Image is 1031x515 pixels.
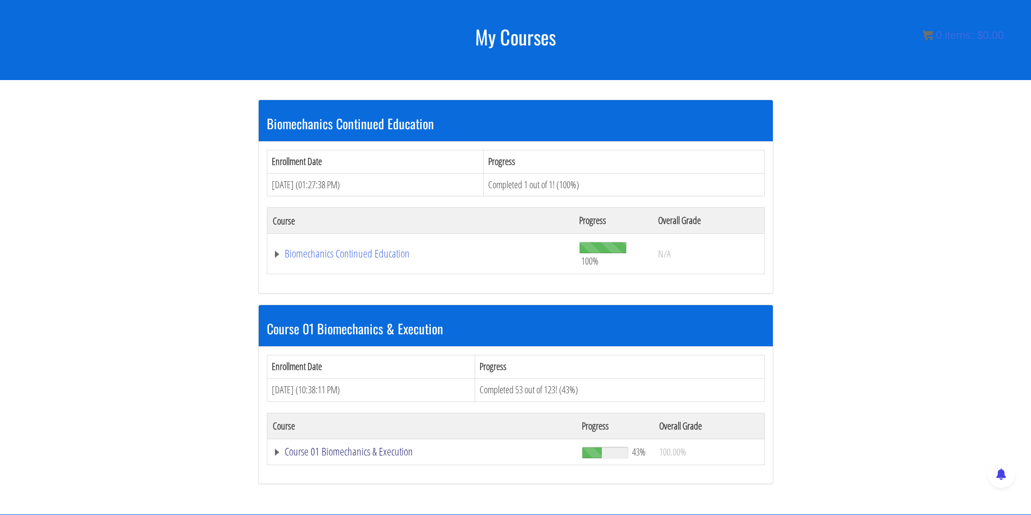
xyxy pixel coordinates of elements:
span: items: [945,29,974,41]
th: Enrollment Date [267,355,475,379]
span: 0 [936,29,942,41]
span: 43% [632,446,646,458]
th: Progress [484,150,764,173]
td: Completed 53 out of 123! (43%) [475,378,764,401]
th: Progress [576,413,654,439]
td: [DATE] (01:27:38 PM) [267,173,484,196]
td: [DATE] (10:38:11 PM) [267,378,475,401]
a: Biomechanics Continued Education [273,248,569,259]
th: Overall Grade [654,413,764,439]
h3: Biomechanics Continued Education [267,116,765,130]
th: Enrollment Date [267,150,484,173]
a: Course 01 Biomechanics & Execution [273,446,572,457]
span: 100% [581,255,599,267]
h3: Course 01 Biomechanics & Execution [267,321,765,335]
th: Course [267,413,576,439]
th: Progress [475,355,764,379]
th: Course [267,208,574,234]
img: icon11.png [922,30,933,41]
th: Progress [574,208,652,234]
bdi: 0.00 [977,29,1004,41]
td: Completed 1 out of 1! (100%) [484,173,764,196]
td: N/A [653,234,764,274]
th: Overall Grade [653,208,764,234]
span: $ [977,29,983,41]
a: 0 items: $0.00 [922,29,1004,41]
td: 100.00% [654,439,764,465]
